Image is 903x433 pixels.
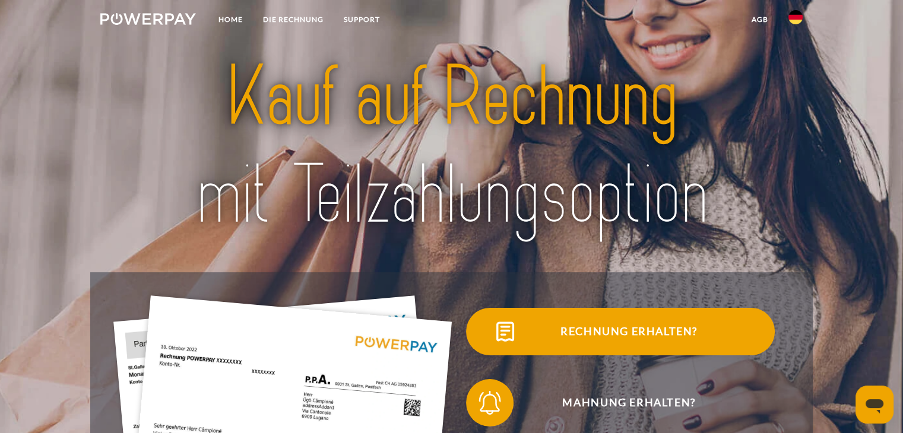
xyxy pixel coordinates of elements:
img: qb_bill.svg [490,317,520,346]
button: Rechnung erhalten? [466,308,775,355]
img: de [788,10,803,24]
button: Mahnung erhalten? [466,379,775,426]
a: Home [208,9,253,30]
span: Rechnung erhalten? [483,308,774,355]
img: logo-powerpay-white.svg [100,13,196,25]
iframe: Schaltfläche zum Öffnen des Messaging-Fensters [856,386,894,424]
a: SUPPORT [334,9,390,30]
a: DIE RECHNUNG [253,9,334,30]
a: agb [742,9,778,30]
span: Mahnung erhalten? [483,379,774,426]
img: qb_bell.svg [475,388,505,418]
img: title-powerpay_de.svg [135,43,768,249]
